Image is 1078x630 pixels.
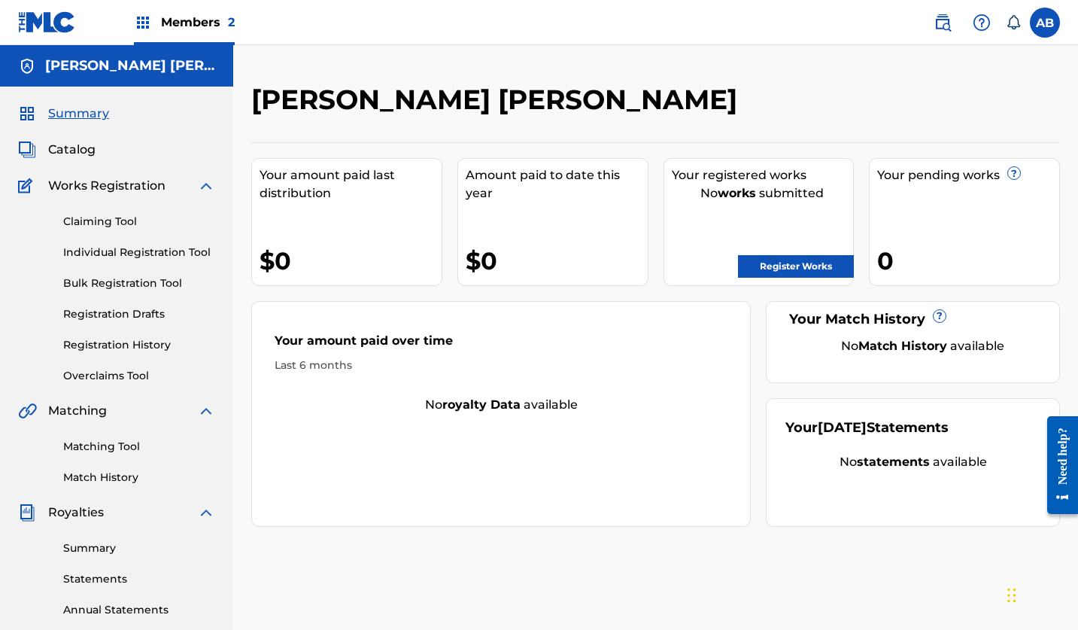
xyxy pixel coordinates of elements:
[63,540,215,556] a: Summary
[973,14,991,32] img: help
[197,402,215,420] img: expand
[251,83,745,117] h2: [PERSON_NAME] [PERSON_NAME]
[672,184,854,202] div: No submitted
[18,141,36,159] img: Catalog
[63,439,215,455] a: Matching Tool
[877,244,1059,278] div: 0
[161,14,235,31] span: Members
[45,57,215,75] h5: Ashley Nicole Edwards
[228,15,235,29] span: 2
[718,186,756,200] strong: works
[48,177,165,195] span: Works Registration
[442,397,521,412] strong: royalty data
[18,57,36,75] img: Accounts
[197,504,215,522] img: expand
[275,332,727,358] div: Your amount paid over time
[63,275,215,291] a: Bulk Registration Tool
[252,396,750,414] div: No available
[857,455,930,469] strong: statements
[18,105,36,123] img: Summary
[672,166,854,184] div: Your registered works
[18,177,38,195] img: Works Registration
[48,105,109,123] span: Summary
[1036,400,1078,529] iframe: Resource Center
[858,339,947,353] strong: Match History
[877,166,1059,184] div: Your pending works
[466,166,648,202] div: Amount paid to date this year
[934,14,952,32] img: search
[63,602,215,618] a: Annual Statements
[18,504,36,522] img: Royalties
[63,571,215,587] a: Statements
[466,244,648,278] div: $0
[48,402,107,420] span: Matching
[134,14,152,32] img: Top Rightsholders
[18,105,109,123] a: SummarySummary
[63,470,215,485] a: Match History
[1008,167,1020,179] span: ?
[197,177,215,195] img: expand
[18,402,37,420] img: Matching
[928,8,958,38] a: Public Search
[63,214,215,230] a: Claiming Tool
[18,11,76,33] img: MLC Logo
[1003,558,1078,630] iframe: Chat Widget
[260,244,442,278] div: $0
[785,418,949,438] div: Your Statements
[63,306,215,322] a: Registration Drafts
[1006,15,1021,30] div: Notifications
[48,141,96,159] span: Catalog
[275,358,727,373] div: Last 6 months
[1007,573,1016,618] div: Drag
[967,8,997,38] div: Help
[804,337,1040,355] div: No available
[63,245,215,260] a: Individual Registration Tool
[934,310,946,322] span: ?
[18,141,96,159] a: CatalogCatalog
[48,504,104,522] span: Royalties
[63,337,215,353] a: Registration History
[818,419,867,436] span: [DATE]
[260,166,442,202] div: Your amount paid last distribution
[63,368,215,384] a: Overclaims Tool
[785,453,1040,471] div: No available
[738,255,854,278] a: Register Works
[1030,8,1060,38] div: User Menu
[785,309,1040,330] div: Your Match History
